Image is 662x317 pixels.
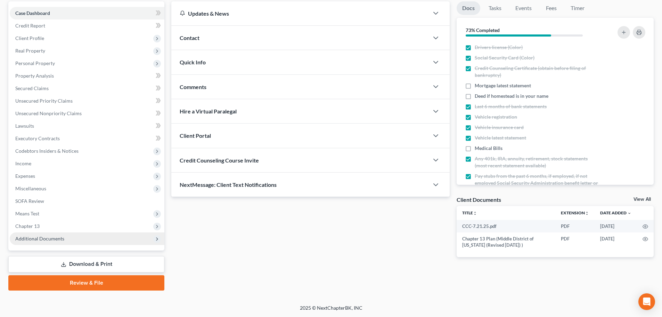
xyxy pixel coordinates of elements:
span: Means Test [15,211,39,216]
a: Titleunfold_more [462,210,477,215]
span: Credit Counseling Course Invite [180,157,259,164]
span: Miscellaneous [15,185,46,191]
a: Property Analysis [10,70,164,82]
span: Any 401k, IRA, annuity, retirement, stock statements (most recent statement available) [475,155,598,169]
span: NextMessage: Client Text Notifications [180,181,277,188]
span: Income [15,160,31,166]
a: Extensionunfold_more [561,210,589,215]
span: Lawsuits [15,123,34,129]
span: Real Property [15,48,45,54]
span: Pay stubs from the past 6 months, if employed, if not employed Social Security Administration ben... [475,173,598,193]
a: Lawsuits [10,120,164,132]
span: Hire a Virtual Paralegal [180,108,237,114]
a: Docs [457,1,480,15]
td: Chapter 13 Plan (Middle District of [US_STATE] (Revised [DATE]) ) [457,232,555,252]
span: Personal Property [15,60,55,66]
span: Secured Claims [15,85,49,91]
span: Client Portal [180,132,211,139]
a: Secured Claims [10,82,164,95]
a: Review & File [8,275,164,291]
td: PDF [555,220,595,232]
a: Credit Report [10,19,164,32]
span: Last 6 months of bank statements [475,103,547,110]
span: Client Profile [15,35,44,41]
i: unfold_more [473,211,477,215]
span: Credit Counseling Certificate (obtain before filing of bankruptcy) [475,65,598,79]
span: Mortgage latest statement [475,82,531,89]
span: Contact [180,34,199,41]
td: PDF [555,232,595,252]
a: SOFA Review [10,195,164,207]
i: unfold_more [585,211,589,215]
a: Fees [540,1,562,15]
span: Expenses [15,173,35,179]
a: Date Added expand_more [600,210,631,215]
a: Download & Print [8,256,164,272]
span: Social Security Card (Color) [475,54,534,61]
span: Property Analysis [15,73,54,79]
span: Drivers license (Color) [475,44,523,51]
span: Credit Report [15,23,45,29]
i: expand_more [627,211,631,215]
a: Timer [565,1,590,15]
a: Tasks [483,1,507,15]
span: Vehicle insurance card [475,124,524,131]
span: Deed if homestead is in your name [475,93,548,100]
a: Case Dashboard [10,7,164,19]
div: Open Intercom Messenger [638,293,655,310]
div: Updates & News [180,10,420,17]
span: Vehicle registration [475,113,517,120]
span: Codebtors Insiders & Notices [15,148,79,154]
strong: 73% Completed [466,27,500,33]
span: Unsecured Nonpriority Claims [15,110,82,116]
div: Client Documents [457,196,501,203]
span: SOFA Review [15,198,44,204]
span: Vehicle latest statement [475,134,526,141]
span: Executory Contracts [15,135,60,141]
a: Executory Contracts [10,132,164,145]
a: Unsecured Priority Claims [10,95,164,107]
a: Unsecured Nonpriority Claims [10,107,164,120]
a: Events [510,1,537,15]
a: View All [634,197,651,202]
td: [DATE] [595,232,637,252]
span: Unsecured Priority Claims [15,98,73,104]
span: Additional Documents [15,236,64,241]
span: Chapter 13 [15,223,40,229]
span: Case Dashboard [15,10,50,16]
span: Medical Bills [475,145,502,152]
td: CCC-7.21.25.pdf [457,220,555,232]
span: Comments [180,84,206,90]
div: 2025 © NextChapterBK, INC [133,304,529,317]
td: [DATE] [595,220,637,232]
span: Quick Info [180,59,206,65]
